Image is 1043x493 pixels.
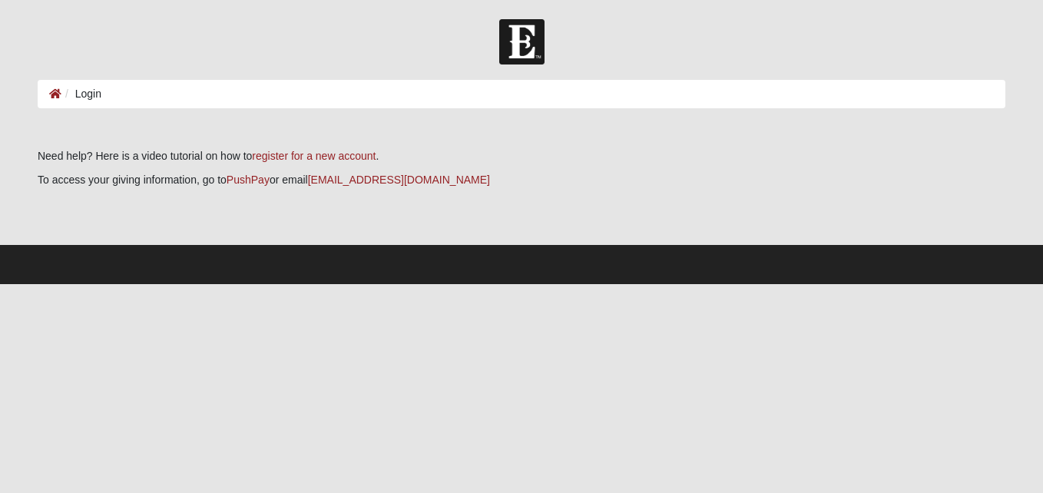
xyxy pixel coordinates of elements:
[308,174,490,186] a: [EMAIL_ADDRESS][DOMAIN_NAME]
[499,19,545,65] img: Church of Eleven22 Logo
[38,148,1005,164] p: Need help? Here is a video tutorial on how to .
[61,86,101,102] li: Login
[38,172,1005,188] p: To access your giving information, go to or email
[227,174,270,186] a: PushPay
[252,150,376,162] a: register for a new account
